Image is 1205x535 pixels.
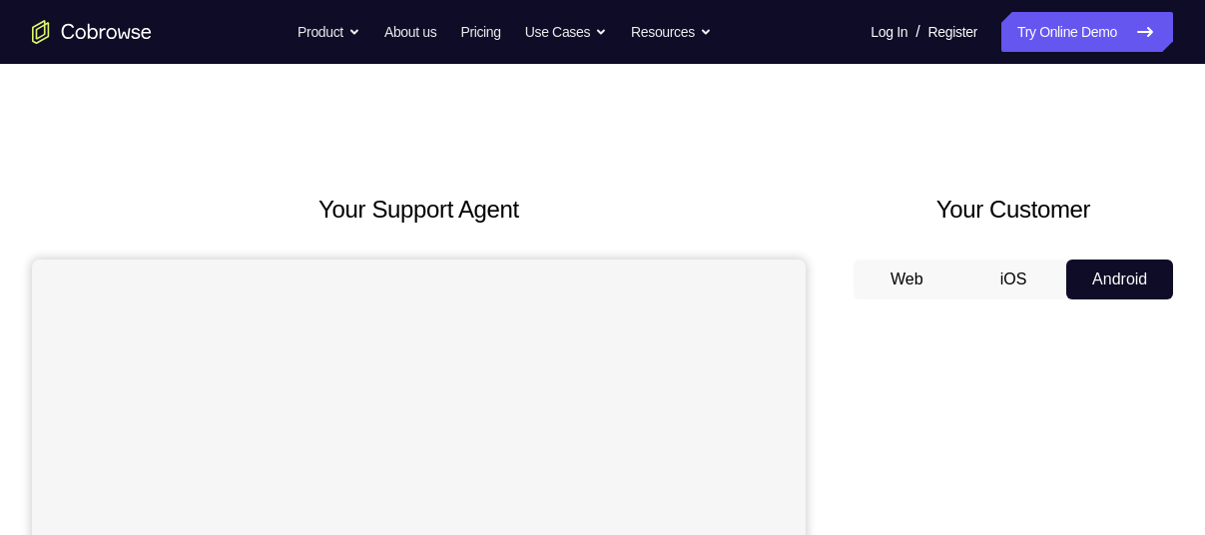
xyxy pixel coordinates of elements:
button: iOS [960,260,1067,299]
button: Product [298,12,360,52]
button: Resources [631,12,712,52]
h2: Your Support Agent [32,192,806,228]
span: / [915,20,919,44]
button: Web [854,260,960,299]
button: Android [1066,260,1173,299]
a: Pricing [460,12,500,52]
button: Use Cases [525,12,607,52]
a: About us [384,12,436,52]
h2: Your Customer [854,192,1173,228]
a: Log In [871,12,907,52]
a: Try Online Demo [1001,12,1173,52]
a: Go to the home page [32,20,152,44]
a: Register [928,12,977,52]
